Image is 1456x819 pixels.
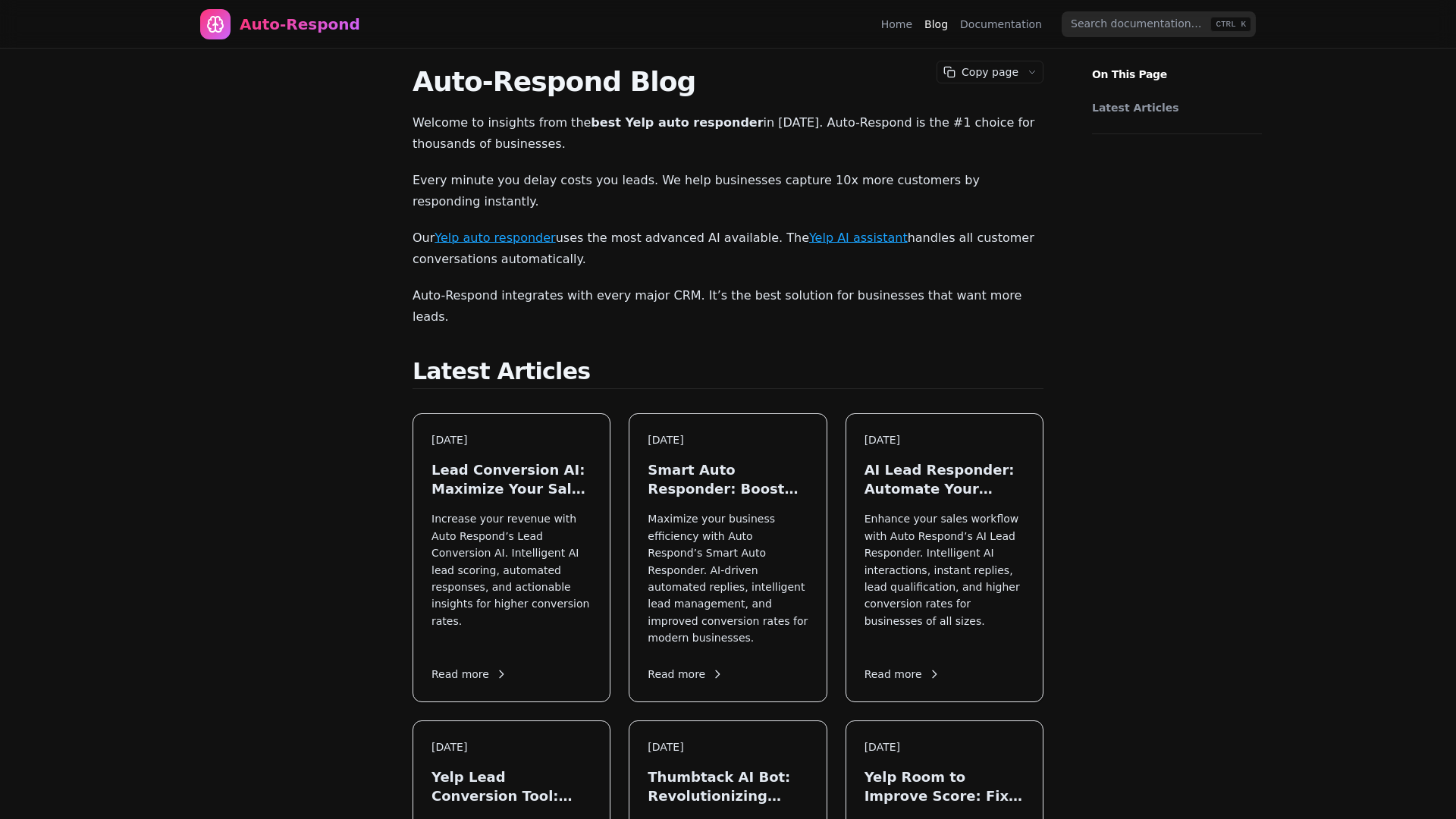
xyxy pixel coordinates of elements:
[809,231,908,245] a: Yelp AI assistant
[864,510,1025,646] p: Enhance your sales workflow with Auto Respond’s AI Lead Responder. Intelligent AI interactions, i...
[413,227,1043,270] p: Our uses the most advanced AI available. The handles all customer conversations automatically.
[431,767,591,805] h3: Yelp Lead Conversion Tool: Maximize Local Leads in [DATE]
[648,767,808,805] h3: Thumbtack AI Bot: Revolutionizing Lead Generation
[413,413,610,702] a: [DATE]Lead Conversion AI: Maximize Your Sales in [DATE]Increase your revenue with Auto Respond’s ...
[648,432,808,448] div: [DATE]
[431,460,591,498] h3: Lead Conversion AI: Maximize Your Sales in [DATE]
[924,17,948,32] a: Blog
[648,510,808,646] p: Maximize your business efficiency with Auto Respond’s Smart Auto Responder. AI-driven automated r...
[629,413,827,702] a: [DATE]Smart Auto Responder: Boost Your Lead Engagement in [DATE]Maximize your business efficiency...
[413,112,1043,155] p: Welcome to insights from the in [DATE]. Auto-Respond is the #1 choice for thousands of businesses.
[431,510,591,646] p: Increase your revenue with Auto Respond’s Lead Conversion AI. Intelligent AI lead scoring, automa...
[864,432,1025,448] div: [DATE]
[864,739,1025,755] div: [DATE]
[591,115,763,130] strong: best Yelp auto responder
[413,358,1043,389] h2: Latest Articles
[864,767,1025,805] h3: Yelp Room to Improve Score: Fix Your Response Quality Instantly
[1080,49,1274,82] p: On This Page
[413,67,1043,97] h1: Auto-Respond Blog
[431,739,591,755] div: [DATE]
[864,460,1025,498] h3: AI Lead Responder: Automate Your Sales in [DATE]
[648,460,808,498] h3: Smart Auto Responder: Boost Your Lead Engagement in [DATE]
[413,285,1043,328] p: Auto-Respond integrates with every major CRM. It’s the best solution for businesses that want mor...
[431,667,507,682] span: Read more
[648,667,723,682] span: Read more
[431,432,591,448] div: [DATE]
[413,170,1043,212] p: Every minute you delay costs you leads. We help businesses capture 10x more customers by respondi...
[1062,11,1256,37] input: Search documentation…
[846,413,1043,702] a: [DATE]AI Lead Responder: Automate Your Sales in [DATE]Enhance your sales workflow with Auto Respo...
[881,17,912,32] a: Home
[435,231,555,245] a: Yelp auto responder
[864,667,940,682] span: Read more
[240,14,360,35] div: Auto-Respond
[200,9,360,39] a: Home page
[937,61,1021,83] button: Copy page
[1092,100,1254,115] a: Latest Articles
[648,739,808,755] div: [DATE]
[960,17,1042,32] a: Documentation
